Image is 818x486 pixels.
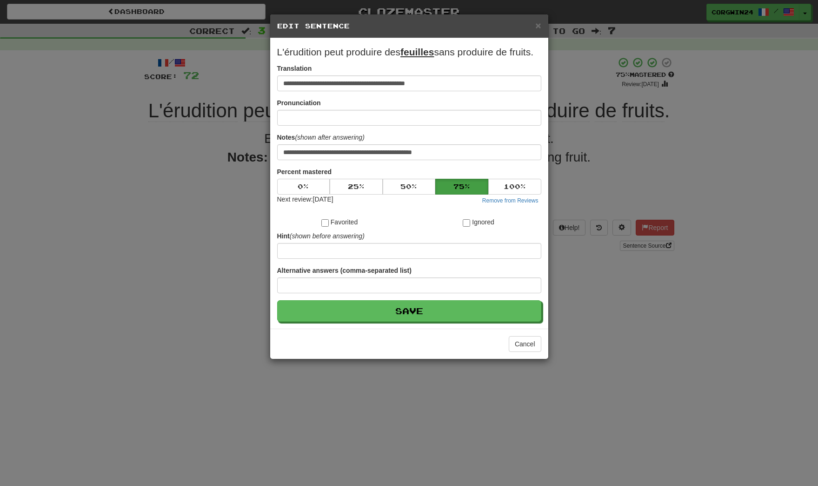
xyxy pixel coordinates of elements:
[277,300,541,322] button: Save
[277,64,312,73] label: Translation
[330,179,383,195] button: 25%
[321,219,329,227] input: Favorited
[383,179,436,195] button: 50%
[535,20,541,30] button: Close
[277,195,333,206] div: Next review: [DATE]
[463,219,470,227] input: Ignored
[295,134,364,141] em: (shown after answering)
[479,196,541,206] button: Remove from Reviews
[277,167,332,176] label: Percent mastered
[277,179,541,195] div: Percent mastered
[435,179,488,195] button: 75%
[290,232,365,240] em: (shown before answering)
[277,133,365,142] label: Notes
[277,21,541,31] h5: Edit Sentence
[277,231,365,241] label: Hint
[509,336,541,352] button: Cancel
[277,179,330,195] button: 0%
[277,266,412,275] label: Alternative answers (comma-separated list)
[488,179,541,195] button: 100%
[321,217,358,227] label: Favorited
[463,217,494,227] label: Ignored
[277,98,321,108] label: Pronunciation
[277,45,541,59] p: L'érudition peut produire des sans produire de fruits.
[400,47,434,57] u: feuilles
[535,20,541,31] span: ×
